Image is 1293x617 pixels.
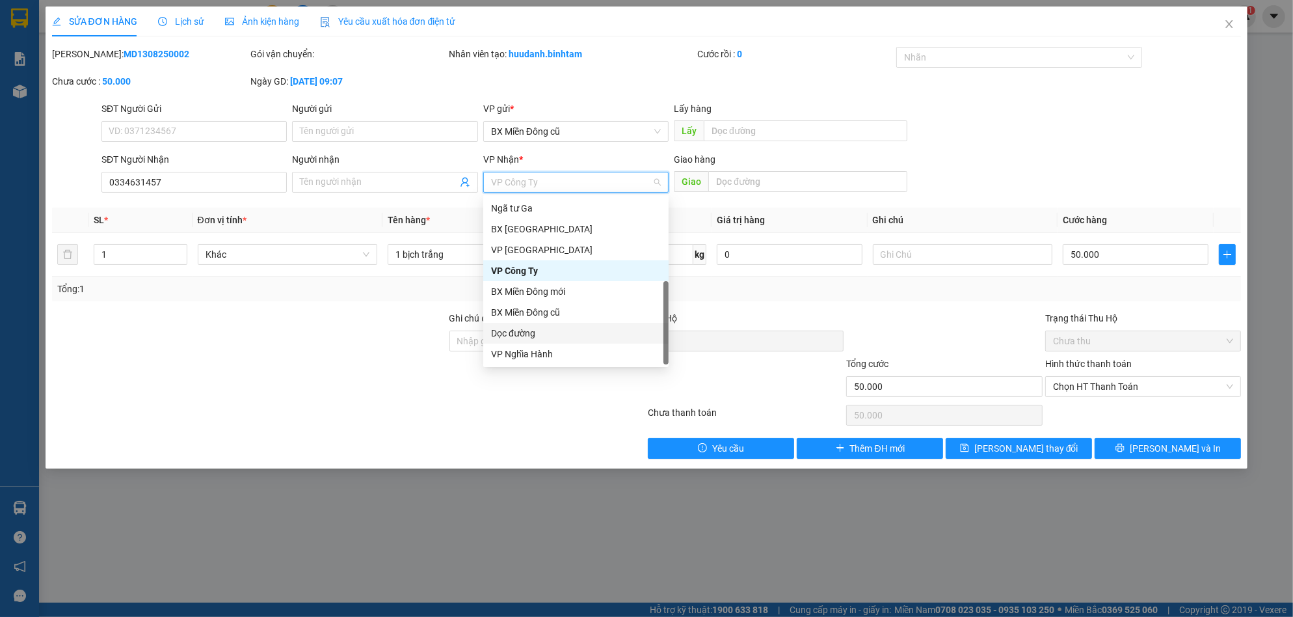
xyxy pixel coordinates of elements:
span: Chọn HT Thanh Toán [1053,377,1233,396]
span: Thêm ĐH mới [850,441,905,456]
input: Ghi chú đơn hàng [449,331,645,351]
div: BX Miền Đông mới [483,281,669,302]
span: close [1224,19,1234,29]
span: kg [693,244,706,265]
div: Ngày GD: [250,74,446,89]
span: VP Công Ty [491,172,661,192]
div: Ngã tư Ga [491,201,661,215]
span: plus [1220,249,1235,260]
span: printer [1115,443,1125,454]
span: Giá trị hàng [717,215,765,225]
div: Gói vận chuyển: [250,47,446,61]
span: Lịch sử [158,16,204,27]
div: Dọc đường [491,326,661,340]
div: Cước rồi : [697,47,893,61]
span: Chưa thu [1053,331,1233,351]
span: Tên hàng [388,215,430,225]
div: Người gửi [292,102,477,116]
input: Dọc đường [704,120,907,141]
button: Close [1211,7,1247,43]
div: VP [GEOGRAPHIC_DATA] [491,243,661,257]
div: BX Quảng Ngãi [483,219,669,240]
span: Giao [674,171,708,192]
span: picture [225,17,234,26]
span: plus [836,443,845,454]
span: Yêu cầu xuất hóa đơn điện tử [320,16,456,27]
span: BX Miền Đông cũ [491,122,661,141]
label: Ghi chú đơn hàng [449,313,521,323]
span: save [960,443,969,454]
div: SĐT Người Gửi [101,102,287,116]
input: Ghi Chú [873,244,1053,265]
div: VP Công Ty [483,260,669,281]
th: Ghi chú [868,208,1058,233]
div: [PERSON_NAME]: [52,47,248,61]
button: plus [1219,244,1236,265]
div: Chưa cước : [52,74,248,89]
span: SỬA ĐƠN HÀNG [52,16,137,27]
div: Dọc đường [483,323,669,344]
div: VP Hà Nội [483,240,669,260]
span: edit [52,17,61,26]
span: Khác [206,245,370,264]
b: MD1308250002 [124,49,189,59]
div: BX [GEOGRAPHIC_DATA] [491,222,661,236]
span: Cước hàng [1063,215,1107,225]
span: Lấy hàng [674,103,712,114]
span: Giao hàng [674,154,715,165]
span: Yêu cầu [712,441,744,456]
b: huudanh.binhtam [509,49,583,59]
div: Người nhận [292,152,477,167]
input: VD: Bàn, Ghế [388,244,568,265]
div: VP Công Ty [491,264,661,278]
span: Ảnh kiện hàng [225,16,299,27]
span: exclamation-circle [698,443,707,454]
div: VP Nghĩa Hành [483,344,669,364]
button: delete [57,244,78,265]
span: Thu Hộ [648,313,677,323]
b: 50.000 [102,76,131,87]
span: [PERSON_NAME] thay đổi [974,441,1078,456]
b: 0 [737,49,742,59]
span: Tổng cước [846,359,888,369]
button: save[PERSON_NAME] thay đổi [946,438,1092,459]
b: [DATE] 09:07 [290,76,343,87]
span: Lấy [674,120,704,141]
div: BX Miền Đông cũ [483,302,669,323]
span: clock-circle [158,17,167,26]
div: VP gửi [483,102,669,116]
div: Tổng: 1 [57,282,500,296]
img: icon [320,17,330,27]
button: printer[PERSON_NAME] và In [1095,438,1241,459]
div: BX Miền Đông cũ [491,305,661,320]
div: Chưa thanh toán [646,405,845,428]
span: user-add [460,177,470,187]
span: Đơn vị tính [198,215,247,225]
button: exclamation-circleYêu cầu [648,438,794,459]
div: Ngã tư Ga [483,198,669,219]
div: VP Nghĩa Hành [491,347,661,361]
button: plusThêm ĐH mới [797,438,943,459]
span: SL [94,215,104,225]
label: Hình thức thanh toán [1045,359,1132,369]
div: SĐT Người Nhận [101,152,287,167]
div: BX Miền Đông mới [491,284,661,299]
span: VP Nhận [483,154,519,165]
div: Trạng thái Thu Hộ [1045,311,1241,325]
span: [PERSON_NAME] và In [1130,441,1221,456]
div: Nhân viên tạo: [449,47,695,61]
input: Dọc đường [708,171,907,192]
